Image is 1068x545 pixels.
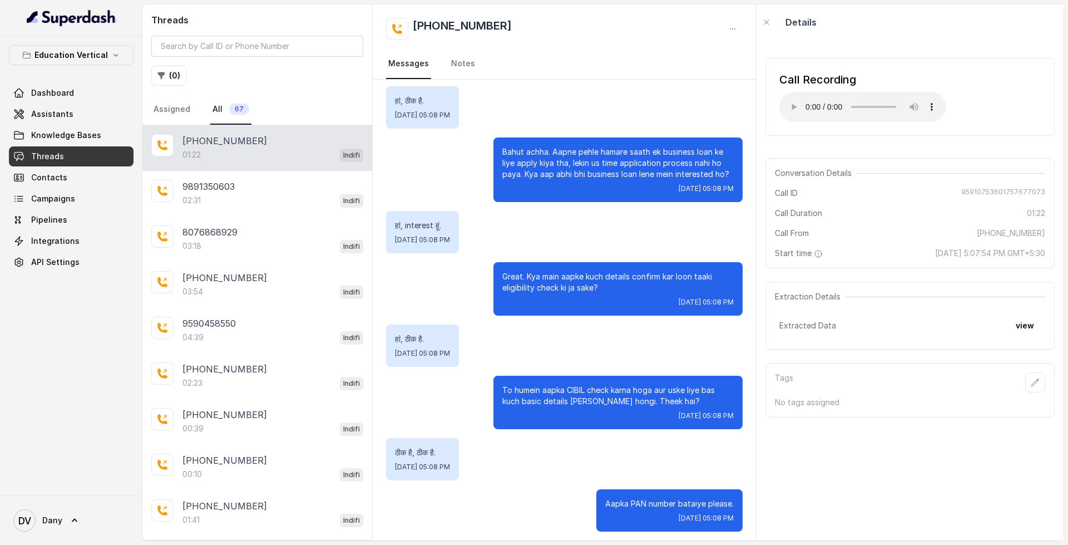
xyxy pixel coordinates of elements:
[182,317,236,330] p: 9590458550
[779,92,946,122] audio: Your browser does not support the audio element.
[31,109,73,120] span: Assistants
[775,228,809,239] span: Call From
[42,515,62,526] span: Dany
[779,72,946,87] div: Call Recording
[31,130,101,141] span: Knowledge Bases
[395,447,450,458] p: ठीक है, ठीक है.
[343,241,360,252] p: Indifi
[27,9,116,27] img: light.svg
[395,111,450,120] span: [DATE] 05:08 PM
[151,13,363,27] h2: Threads
[413,18,512,40] h2: [PHONE_NUMBER]
[775,291,845,302] span: Extraction Details
[395,95,450,106] p: हां, ठीक है.
[151,36,363,57] input: Search by Call ID or Phone Number
[343,424,360,435] p: Indifi
[679,298,734,307] span: [DATE] 05:08 PM
[1009,316,1041,336] button: view
[9,210,133,230] a: Pipelines
[182,408,267,421] p: [PHONE_NUMBER]
[343,195,360,207] p: Indifi
[977,228,1045,239] span: [PHONE_NUMBER]
[386,49,743,79] nav: Tabs
[935,248,1045,259] span: [DATE] 5:07:54 PM GMT+5:30
[343,378,360,389] p: Indifi
[775,168,856,179] span: Conversation Details
[9,505,133,536] a: Dany
[775,188,798,199] span: Call ID
[182,271,267,284] p: [PHONE_NUMBER]
[9,83,133,103] a: Dashboard
[395,463,450,472] span: [DATE] 05:08 PM
[182,423,204,434] p: 00:39
[182,149,201,160] p: 01:22
[182,454,267,467] p: [PHONE_NUMBER]
[449,49,477,79] a: Notes
[182,362,267,376] p: [PHONE_NUMBER]
[182,195,201,206] p: 02:31
[182,225,238,239] p: 8076868929
[34,48,108,62] p: Education Vertical
[182,286,203,297] p: 03:54
[961,188,1045,199] span: 95910753601757677073
[182,499,267,513] p: [PHONE_NUMBER]
[182,180,235,193] p: 9891350603
[386,49,431,79] a: Messages
[31,214,67,225] span: Pipelines
[9,252,133,272] a: API Settings
[343,287,360,298] p: Indifi
[343,515,360,526] p: Indifi
[182,134,267,148] p: [PHONE_NUMBER]
[31,87,74,99] span: Dashboard
[9,45,133,65] button: Education Vertical
[151,95,192,125] a: Assigned
[775,208,822,219] span: Call Duration
[775,248,825,259] span: Start time
[779,320,836,331] span: Extracted Data
[502,146,734,180] p: Bahut achha. Aapne pehle hamare saath ek business loan ke liye apply kiya tha, lekin us time appl...
[343,469,360,480] p: Indifi
[1027,208,1045,219] span: 01:22
[31,151,64,162] span: Threads
[18,515,31,527] text: DV
[395,220,450,231] p: हां, interest हूं.
[9,125,133,145] a: Knowledge Bases
[151,95,363,125] nav: Tabs
[395,349,450,358] span: [DATE] 05:08 PM
[31,235,80,247] span: Integrations
[343,332,360,343] p: Indifi
[679,514,734,523] span: [DATE] 05:08 PM
[182,469,202,480] p: 00:10
[395,333,450,345] p: हां, ठीक है.
[182,514,200,526] p: 01:41
[775,397,1045,408] p: No tags assigned
[151,66,187,86] button: (0)
[785,16,817,29] p: Details
[9,146,133,166] a: Threads
[9,168,133,188] a: Contacts
[502,271,734,293] p: Great. Kya main aapke kuch details confirm kar loon taaki eligibility check ki ja sake?
[775,372,793,392] p: Tags
[9,231,133,251] a: Integrations
[182,332,204,343] p: 04:39
[9,189,133,209] a: Campaigns
[395,235,450,244] span: [DATE] 05:08 PM
[31,172,67,183] span: Contacts
[182,240,201,252] p: 03:18
[343,150,360,161] p: Indifi
[679,184,734,193] span: [DATE] 05:08 PM
[9,104,133,124] a: Assistants
[605,498,734,509] p: Aapka PAN number bataiye please.
[229,104,249,115] span: 67
[210,95,251,125] a: All67
[182,377,202,389] p: 02:23
[679,411,734,420] span: [DATE] 05:08 PM
[502,385,734,407] p: To humein aapka CIBIL check karna hoga aur uske liye bas kuch basic details [PERSON_NAME] hongi. ...
[31,257,80,268] span: API Settings
[31,193,75,204] span: Campaigns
